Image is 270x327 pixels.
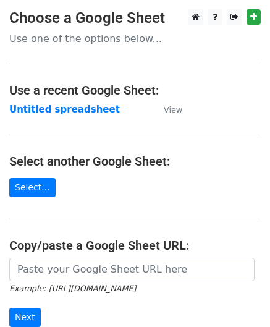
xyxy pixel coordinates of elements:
h4: Use a recent Google Sheet: [9,83,261,98]
input: Paste your Google Sheet URL here [9,258,255,281]
a: Select... [9,178,56,197]
p: Use one of the options below... [9,32,261,45]
small: View [164,105,182,114]
a: View [151,104,182,115]
h4: Copy/paste a Google Sheet URL: [9,238,261,253]
h4: Select another Google Sheet: [9,154,261,169]
small: Example: [URL][DOMAIN_NAME] [9,284,136,293]
input: Next [9,308,41,327]
a: Untitled spreadsheet [9,104,120,115]
h3: Choose a Google Sheet [9,9,261,27]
